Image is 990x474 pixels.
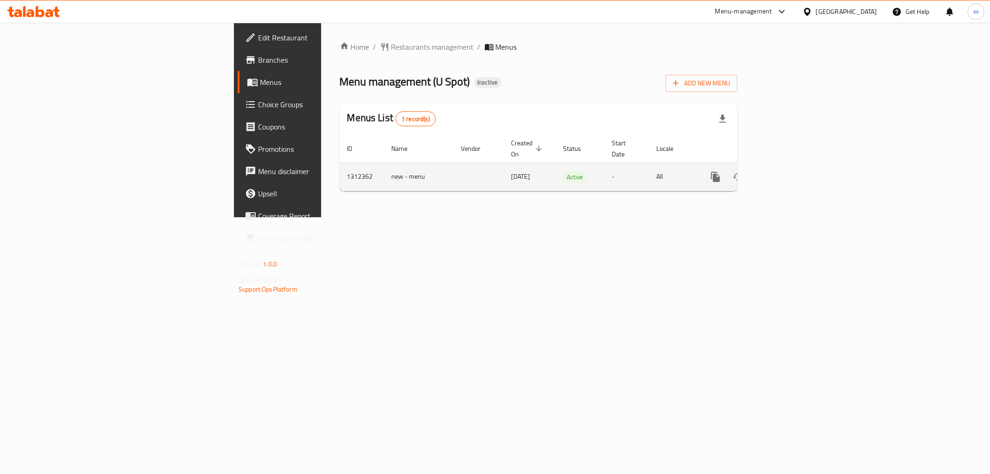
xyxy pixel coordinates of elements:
[238,138,399,160] a: Promotions
[263,258,277,270] span: 1.0.0
[347,143,365,154] span: ID
[705,166,727,188] button: more
[340,71,470,92] span: Menu management ( U Spot )
[478,41,481,52] li: /
[258,54,392,65] span: Branches
[238,93,399,116] a: Choice Groups
[340,41,738,52] nav: breadcrumb
[347,111,436,126] h2: Menus List
[380,41,474,52] a: Restaurants management
[239,274,281,286] span: Get support on:
[461,143,493,154] span: Vendor
[657,143,686,154] span: Locale
[673,78,730,89] span: Add New Menu
[238,26,399,49] a: Edit Restaurant
[258,143,392,155] span: Promotions
[238,182,399,205] a: Upsell
[384,162,454,191] td: new - menu
[258,210,392,221] span: Coverage Report
[238,49,399,71] a: Branches
[973,6,979,17] span: m
[715,6,772,17] div: Menu-management
[260,77,392,88] span: Menus
[649,162,697,191] td: All
[238,227,399,249] a: Grocery Checklist
[511,170,531,182] span: [DATE]
[666,75,738,92] button: Add New Menu
[238,205,399,227] a: Coverage Report
[258,32,392,43] span: Edit Restaurant
[605,162,649,191] td: -
[612,137,638,160] span: Start Date
[238,116,399,138] a: Coupons
[258,121,392,132] span: Coupons
[238,160,399,182] a: Menu disclaimer
[396,115,435,123] span: 1 record(s)
[239,283,298,295] a: Support.OpsPlatform
[392,143,420,154] span: Name
[697,135,801,163] th: Actions
[258,99,392,110] span: Choice Groups
[395,111,436,126] div: Total records count
[496,41,517,52] span: Menus
[258,188,392,199] span: Upsell
[238,71,399,93] a: Menus
[511,137,545,160] span: Created On
[563,143,594,154] span: Status
[563,172,587,182] span: Active
[474,77,502,88] div: Inactive
[816,6,877,17] div: [GEOGRAPHIC_DATA]
[727,166,749,188] button: Change Status
[340,135,801,191] table: enhanced table
[563,171,587,182] div: Active
[239,258,261,270] span: Version:
[474,78,502,86] span: Inactive
[258,233,392,244] span: Grocery Checklist
[391,41,474,52] span: Restaurants management
[712,108,734,130] div: Export file
[258,166,392,177] span: Menu disclaimer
